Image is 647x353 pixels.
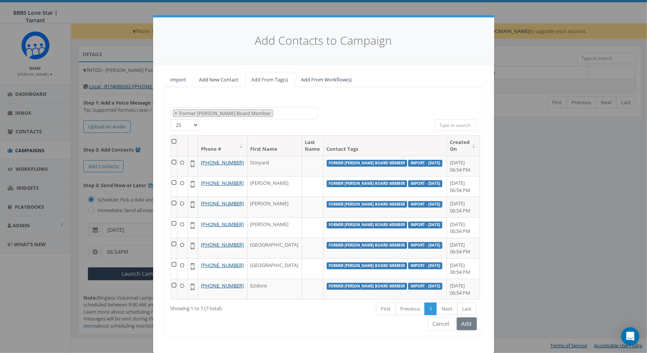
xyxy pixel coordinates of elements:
[201,200,244,207] a: [PHONE_NUMBER]
[447,197,480,217] td: [DATE] 06:54 PM
[248,279,302,299] td: Ezidore
[408,242,442,249] label: Import - [DATE]
[201,241,244,248] a: [PHONE_NUMBER]
[327,180,407,187] label: Former [PERSON_NAME] Board Member
[437,303,457,315] a: Next
[376,303,396,315] a: First
[425,303,437,315] a: 1
[408,180,442,187] label: Import - [DATE]
[435,119,477,131] input: Type to search
[408,283,442,290] label: Import - [DATE]
[201,262,244,269] a: [PHONE_NUMBER]
[164,72,193,87] a: Import
[327,201,407,208] label: Former [PERSON_NAME] Board Member
[447,279,480,299] td: [DATE] 06:54 PM
[201,159,244,166] a: [PHONE_NUMBER]
[302,136,324,156] th: Last Name
[248,176,302,197] td: [PERSON_NAME]
[327,242,407,249] label: Former [PERSON_NAME] Board Member
[324,136,447,156] th: Contact Tags
[164,33,483,49] h4: Add Contacts to Campaign
[175,110,177,117] span: ×
[428,317,455,330] button: Cancel
[295,72,358,87] a: Add From Workflow(s)
[248,238,302,258] td: [GEOGRAPHIC_DATA]
[171,302,291,312] div: Showing 1 to 7 (7 total)
[173,110,179,117] button: Remove item
[173,109,273,117] li: Former Denton Board Member
[621,327,639,345] div: Open Intercom Messenger
[447,217,480,238] td: [DATE] 06:54 PM
[327,262,407,269] label: Former [PERSON_NAME] Board Member
[457,303,476,315] a: Last
[408,160,442,167] label: Import - [DATE]
[198,136,248,156] th: Phone #: activate to sort column ascending
[447,136,480,156] th: Created On: activate to sort column ascending
[447,176,480,197] td: [DATE] 06:54 PM
[248,136,302,156] th: First Name
[447,238,480,258] td: [DATE] 06:54 PM
[327,283,407,290] label: Former [PERSON_NAME] Board Member
[248,258,302,279] td: [GEOGRAPHIC_DATA]
[327,160,407,167] label: Former [PERSON_NAME] Board Member
[447,258,480,279] td: [DATE] 06:54 PM
[248,156,302,176] td: Stinyard
[408,201,442,208] label: Import - [DATE]
[275,110,279,117] textarea: Search
[327,222,407,228] label: Former [PERSON_NAME] Board Member
[246,72,295,87] a: Add From Tag(s)
[248,217,302,238] td: [PERSON_NAME]
[201,282,244,289] a: [PHONE_NUMBER]
[193,72,245,87] a: Add New Contact
[248,197,302,217] td: [PERSON_NAME]
[408,222,442,228] label: Import - [DATE]
[395,303,425,315] a: Previous
[408,262,442,269] label: Import - [DATE]
[179,110,273,117] span: Former [PERSON_NAME] Board Member
[447,156,480,176] td: [DATE] 06:54 PM
[201,180,244,186] a: [PHONE_NUMBER]
[201,221,244,228] a: [PHONE_NUMBER]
